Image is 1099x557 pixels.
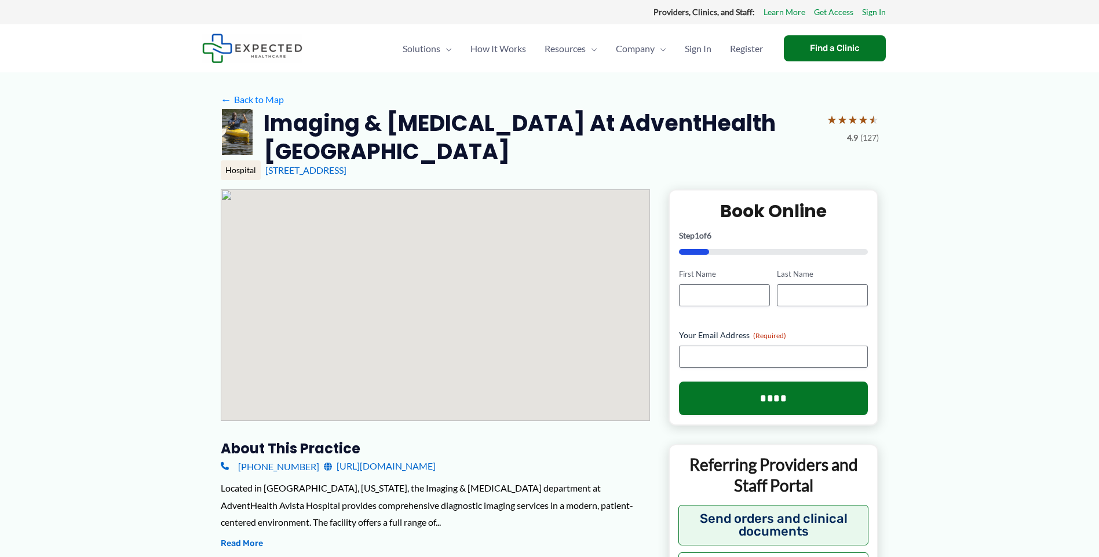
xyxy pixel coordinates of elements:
span: Menu Toggle [586,28,597,69]
a: [URL][DOMAIN_NAME] [324,457,436,475]
a: Sign In [862,5,886,20]
a: Find a Clinic [784,35,886,61]
span: Sign In [685,28,711,69]
a: Get Access [814,5,853,20]
a: Register [721,28,772,69]
span: 4.9 [847,130,858,145]
a: [PHONE_NUMBER] [221,457,319,475]
p: Step of [679,232,868,240]
img: Expected Healthcare Logo - side, dark font, small [202,34,302,63]
h3: About this practice [221,439,650,457]
h2: Imaging & [MEDICAL_DATA] at AdventHealth [GEOGRAPHIC_DATA] [264,109,817,166]
span: 6 [707,230,711,240]
a: SolutionsMenu Toggle [393,28,461,69]
div: Located in [GEOGRAPHIC_DATA], [US_STATE], the Imaging & [MEDICAL_DATA] department at AdventHealth... [221,479,650,531]
span: (Required) [753,331,786,340]
a: [STREET_ADDRESS] [265,164,346,175]
span: Menu Toggle [440,28,452,69]
span: ← [221,94,232,105]
label: Last Name [777,269,868,280]
nav: Primary Site Navigation [393,28,772,69]
span: How It Works [470,28,526,69]
a: ←Back to Map [221,91,284,108]
span: Company [616,28,655,69]
span: Register [730,28,763,69]
button: Send orders and clinical documents [678,505,869,545]
span: ★ [837,109,848,130]
span: ★ [868,109,879,130]
a: CompanyMenu Toggle [607,28,676,69]
p: Referring Providers and Staff Portal [678,454,869,496]
a: Learn More [764,5,805,20]
span: ★ [827,109,837,130]
span: Resources [545,28,586,69]
button: Read More [221,537,263,551]
span: Menu Toggle [655,28,666,69]
span: ★ [848,109,858,130]
a: ResourcesMenu Toggle [535,28,607,69]
span: ★ [858,109,868,130]
a: Sign In [676,28,721,69]
label: Your Email Address [679,329,868,341]
span: (127) [860,130,879,145]
strong: Providers, Clinics, and Staff: [653,7,755,17]
h2: Book Online [679,200,868,222]
div: Hospital [221,160,261,180]
span: Solutions [403,28,440,69]
label: First Name [679,269,770,280]
a: How It Works [461,28,535,69]
span: 1 [695,230,699,240]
